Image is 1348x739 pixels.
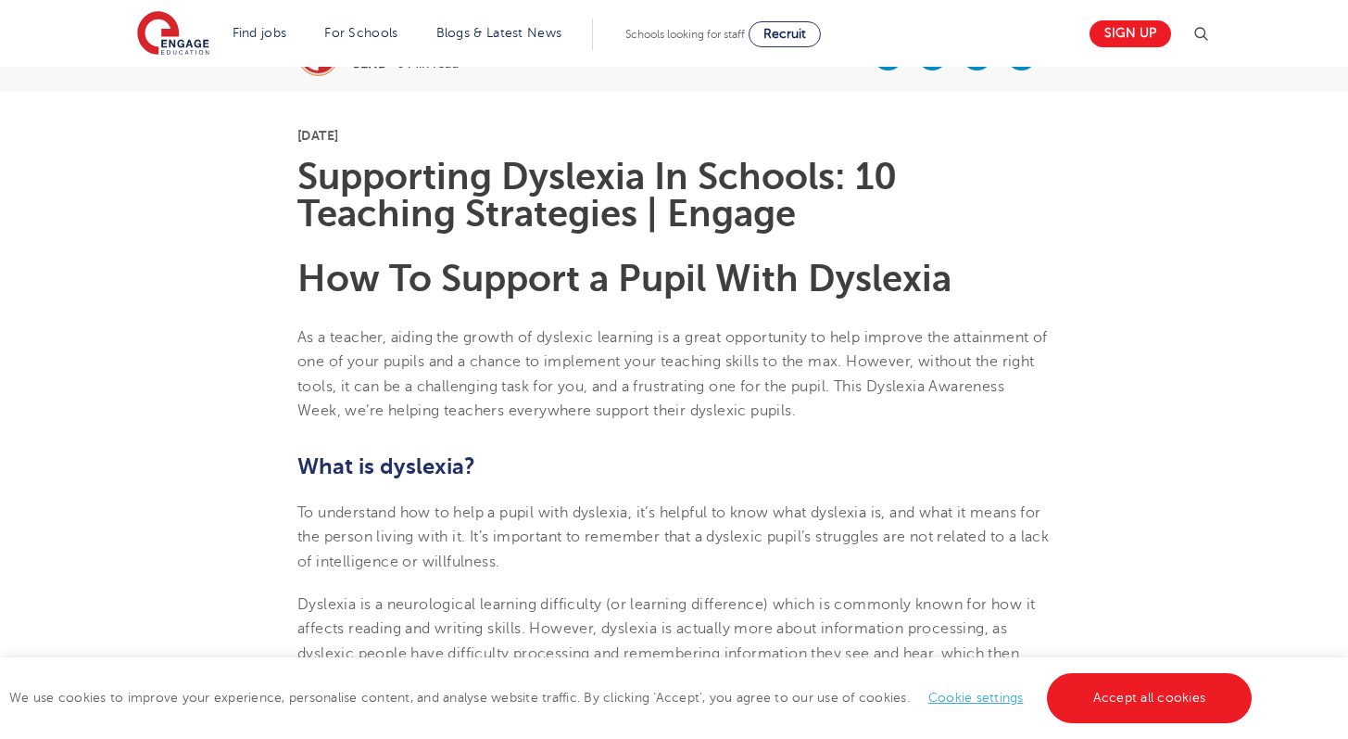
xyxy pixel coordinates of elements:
[436,26,562,40] a: Blogs & Latest News
[297,453,475,479] b: What is dyslexia?
[297,504,1049,570] span: To understand how to help a pupil with dyslexia, it’s helpful to know what dyslexia is, and what ...
[297,258,951,299] b: How To Support a Pupil With Dyslexia
[9,691,1256,705] span: We use cookies to improve your experience, personalise content, and analyse website traffic. By c...
[749,21,821,47] a: Recruit
[297,329,1048,419] span: As a teacher, aiding the growth of dyslexic learning is a great opportunity to help improve the a...
[324,26,397,40] a: For Schools
[625,28,745,41] span: Schools looking for staff
[233,26,287,40] a: Find jobs
[928,691,1024,705] a: Cookie settings
[1047,673,1253,723] a: Accept all cookies
[297,129,1051,142] p: [DATE]
[137,11,209,57] img: Engage Education
[297,596,1036,710] span: Dyslexia is a neurological learning difficulty (or learning difference) which is commonly known f...
[1090,20,1171,47] a: Sign up
[297,159,1051,233] h1: Supporting Dyslexia In Schools: 10 Teaching Strategies | Engage
[763,27,806,41] span: Recruit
